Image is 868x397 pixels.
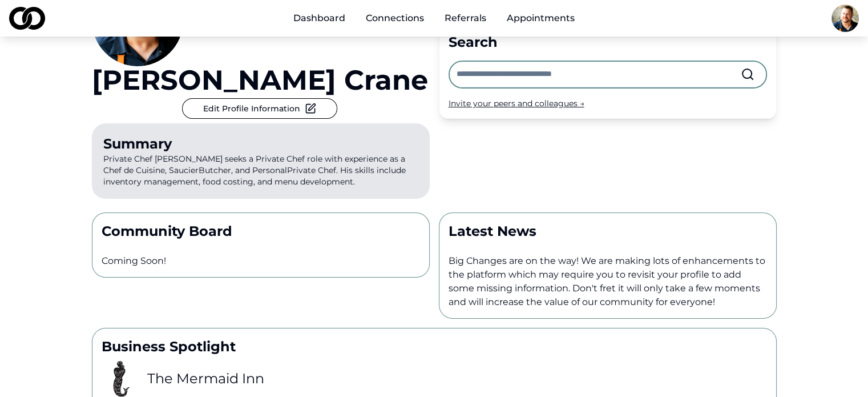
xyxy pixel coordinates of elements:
[9,7,45,30] img: logo
[284,7,584,30] nav: Main
[449,98,767,109] div: Invite your peers and colleagues →
[449,254,767,309] p: Big Changes are on the way! We are making lots of enhancements to the platform which may require ...
[831,5,859,32] img: 7a4d8a70-a779-4be6-ad01-caadc7c2a2e0-mastercard-augusta-2025-n1-erz-184-EDIT-profile_picture.jpg
[103,135,418,153] div: Summary
[147,370,264,388] h3: The Mermaid Inn
[498,7,584,30] a: Appointments
[102,222,420,240] p: Community Board
[92,66,428,94] a: [PERSON_NAME] Crane
[284,7,354,30] a: Dashboard
[102,338,767,356] p: Business Spotlight
[92,123,430,199] p: Private Chef [PERSON_NAME] seeks a Private Chef role with experience as a Chef de Cuisine, Saucie...
[182,98,337,119] button: Edit Profile Information
[435,7,495,30] a: Referrals
[102,254,420,268] p: Coming Soon!
[357,7,433,30] a: Connections
[102,360,138,397] img: 2536d4df-93e4-455f-9ee8-7602d4669c22-images-images-profile_picture.png
[449,33,767,51] div: Search
[449,222,767,240] p: Latest News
